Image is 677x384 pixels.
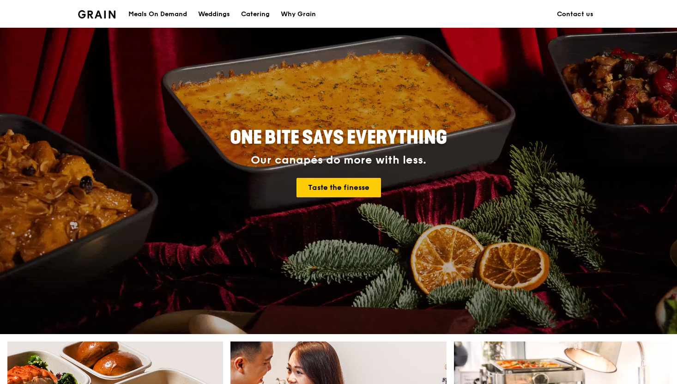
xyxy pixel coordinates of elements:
a: Taste the finesse [296,178,381,197]
div: Why Grain [281,0,316,28]
div: Meals On Demand [128,0,187,28]
a: Contact us [551,0,599,28]
img: Grain [78,10,115,18]
div: Our canapés do more with less. [172,154,505,167]
div: Catering [241,0,270,28]
a: Weddings [193,0,236,28]
a: Why Grain [275,0,321,28]
span: ONE BITE SAYS EVERYTHING [230,127,447,149]
a: Catering [236,0,275,28]
div: Weddings [198,0,230,28]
